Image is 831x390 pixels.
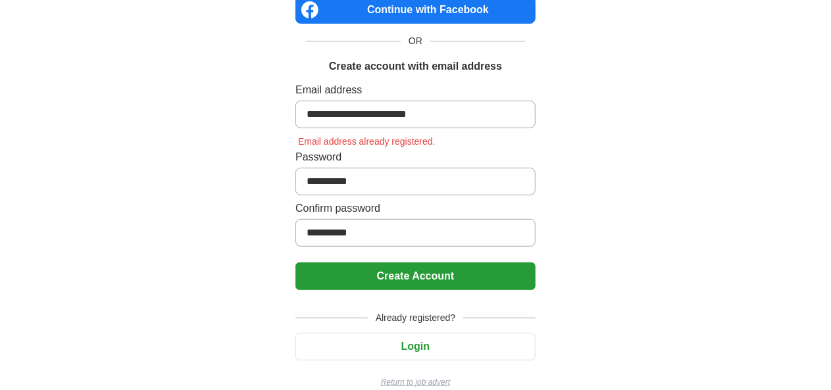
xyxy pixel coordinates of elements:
span: Email address already registered. [295,136,438,147]
label: Confirm password [295,201,536,216]
span: Already registered? [368,311,463,325]
a: Return to job advert [295,376,536,388]
button: Create Account [295,262,536,290]
a: Login [295,341,536,352]
button: Login [295,333,536,360]
h1: Create account with email address [329,59,502,74]
label: Email address [295,82,536,98]
span: OR [401,34,430,48]
label: Password [295,149,536,165]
